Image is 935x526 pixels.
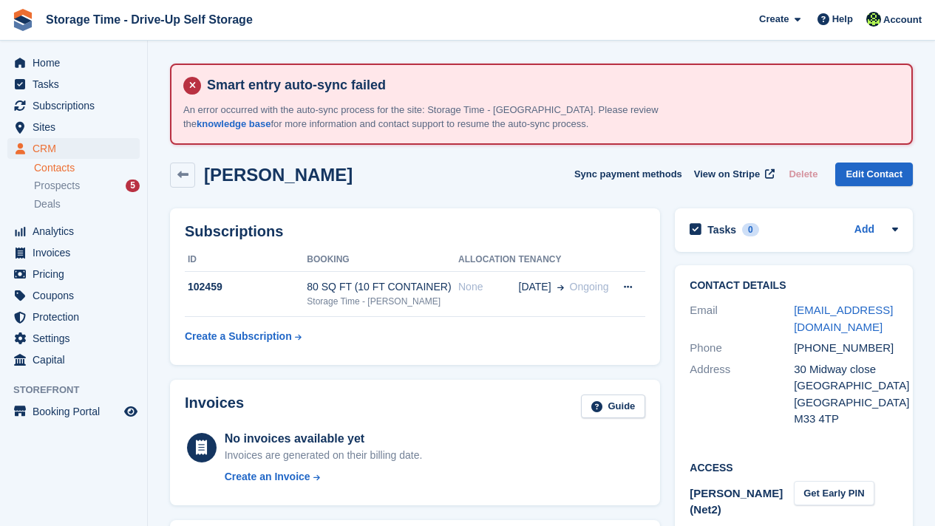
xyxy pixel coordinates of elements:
div: 5 [126,180,140,192]
div: Address [690,361,794,428]
span: Storefront [13,383,147,397]
h2: Tasks [707,223,736,236]
div: No invoices available yet [225,430,423,448]
span: Subscriptions [33,95,121,116]
div: 80 SQ FT (10 FT CONTAINER) [307,279,458,295]
h4: Smart entry auto-sync failed [201,77,900,94]
span: Account [883,13,922,27]
span: Protection [33,307,121,327]
a: Create a Subscription [185,323,302,350]
a: menu [7,74,140,95]
div: None [458,279,519,295]
a: View on Stripe [688,163,778,187]
button: Delete [783,163,823,187]
a: menu [7,95,140,116]
span: Ongoing [570,281,609,293]
a: menu [7,285,140,306]
div: 102459 [185,279,307,295]
span: View on Stripe [694,167,760,182]
a: Add [854,222,874,239]
h2: Access [690,460,898,474]
a: menu [7,328,140,349]
span: Analytics [33,221,121,242]
a: menu [7,242,140,263]
th: Tenancy [519,248,613,272]
a: menu [7,307,140,327]
a: Preview store [122,403,140,420]
span: [PERSON_NAME] (Net2) [690,487,783,516]
th: Allocation [458,248,519,272]
button: Get Early PIN [794,481,874,505]
span: CRM [33,138,121,159]
a: Contacts [34,161,140,175]
span: Prospects [34,179,80,193]
div: [GEOGRAPHIC_DATA] [794,378,898,394]
div: Invoices are generated on their billing date. [225,448,423,463]
p: An error occurred with the auto-sync process for the site: Storage Time - [GEOGRAPHIC_DATA]. Plea... [183,103,701,131]
a: Prospects 5 [34,178,140,194]
a: menu [7,52,140,73]
a: menu [7,117,140,137]
h2: Subscriptions [185,223,645,240]
div: 30 Midway close [794,361,898,378]
div: 0 [742,223,759,236]
a: Create an Invoice [225,469,423,485]
span: Help [832,12,853,27]
h2: [PERSON_NAME] [204,165,353,185]
span: Settings [33,328,121,349]
div: [PHONE_NUMBER] [794,340,898,357]
span: Invoices [33,242,121,263]
a: menu [7,221,140,242]
div: Create a Subscription [185,329,292,344]
a: Guide [581,394,646,419]
a: Storage Time - Drive-Up Self Storage [40,7,259,32]
img: Laaibah Sarwar [866,12,881,27]
div: M33 4TP [794,411,898,428]
span: Booking Portal [33,401,121,422]
th: Booking [307,248,458,272]
span: Coupons [33,285,121,306]
span: Sites [33,117,121,137]
div: Storage Time - [PERSON_NAME] [307,295,458,308]
span: Tasks [33,74,121,95]
img: stora-icon-8386f47178a22dfd0bd8f6a31ec36ba5ce8667c1dd55bd0f319d3a0aa187defe.svg [12,9,34,31]
div: Email [690,302,794,335]
span: Create [759,12,789,27]
div: Phone [690,340,794,357]
a: menu [7,138,140,159]
a: knowledge base [197,118,271,129]
span: Deals [34,197,61,211]
button: Sync payment methods [574,163,682,187]
h2: Contact Details [690,280,898,292]
a: Edit Contact [835,163,913,187]
a: menu [7,349,140,370]
span: Home [33,52,121,73]
th: ID [185,248,307,272]
a: menu [7,401,140,422]
div: Create an Invoice [225,469,310,485]
span: Capital [33,349,121,370]
a: [EMAIL_ADDRESS][DOMAIN_NAME] [794,304,893,333]
h2: Invoices [185,394,244,419]
a: Deals [34,197,140,212]
a: menu [7,264,140,284]
span: [DATE] [519,279,551,295]
span: Pricing [33,264,121,284]
div: [GEOGRAPHIC_DATA] [794,394,898,411]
